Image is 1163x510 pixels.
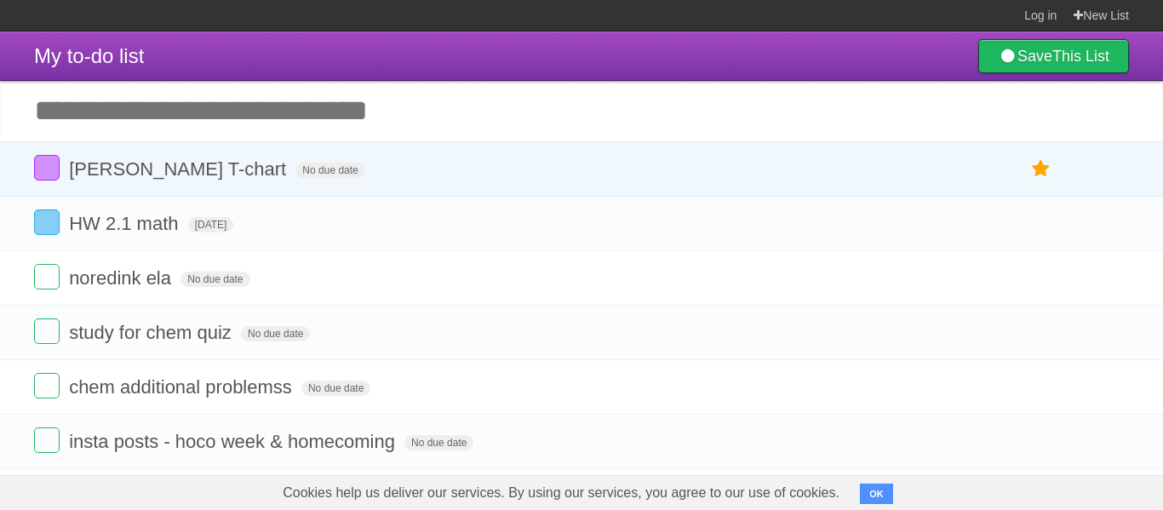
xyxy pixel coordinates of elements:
span: No due date [241,326,310,341]
label: Done [34,209,60,235]
label: Done [34,155,60,181]
button: OK [860,484,893,504]
span: No due date [180,272,249,287]
label: Done [34,427,60,453]
span: insta posts - hoco week & homecoming [69,431,399,452]
label: Star task [1025,155,1057,183]
span: study for chem quiz [69,322,236,343]
a: SaveThis List [978,39,1129,73]
span: Cookies help us deliver our services. By using our services, you agree to our use of cookies. [266,476,856,510]
span: No due date [404,435,473,450]
label: Done [34,264,60,289]
span: [DATE] [188,217,234,232]
span: No due date [295,163,364,178]
span: [PERSON_NAME] T-chart [69,158,290,180]
label: Done [34,318,60,344]
span: No due date [301,381,370,396]
span: My to-do list [34,44,144,67]
span: HW 2.1 math [69,213,182,234]
b: This List [1052,48,1109,65]
label: Done [34,373,60,398]
span: chem additional problemss [69,376,296,398]
span: noredink ela [69,267,175,289]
